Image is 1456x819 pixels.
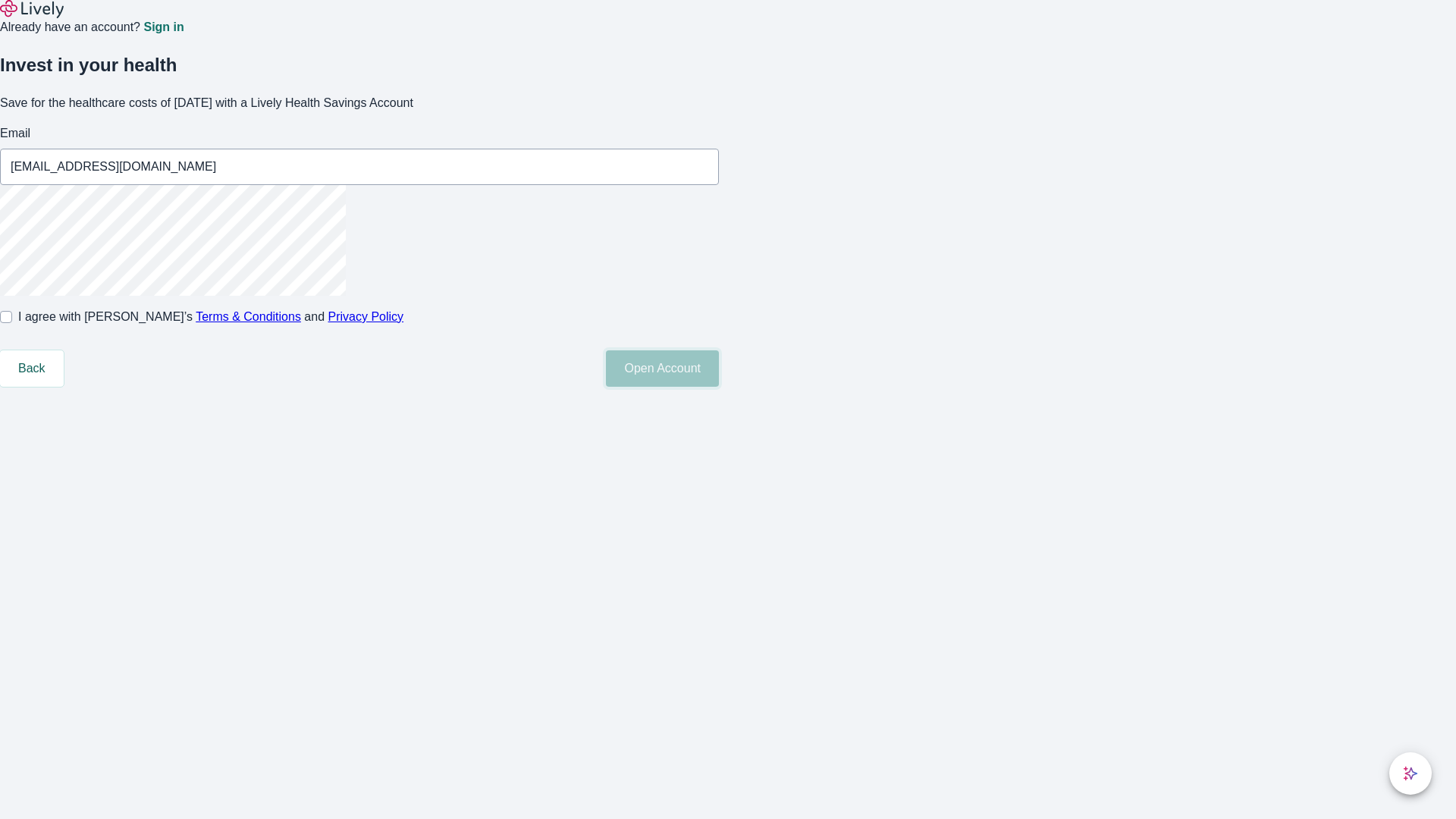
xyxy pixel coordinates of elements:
[196,310,301,323] a: Terms & Conditions
[1403,766,1418,781] svg: Lively AI Assistant
[1389,752,1432,795] button: chat
[328,310,404,323] a: Privacy Policy
[143,21,184,33] a: Sign in
[18,308,403,326] span: I agree with [PERSON_NAME]’s and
